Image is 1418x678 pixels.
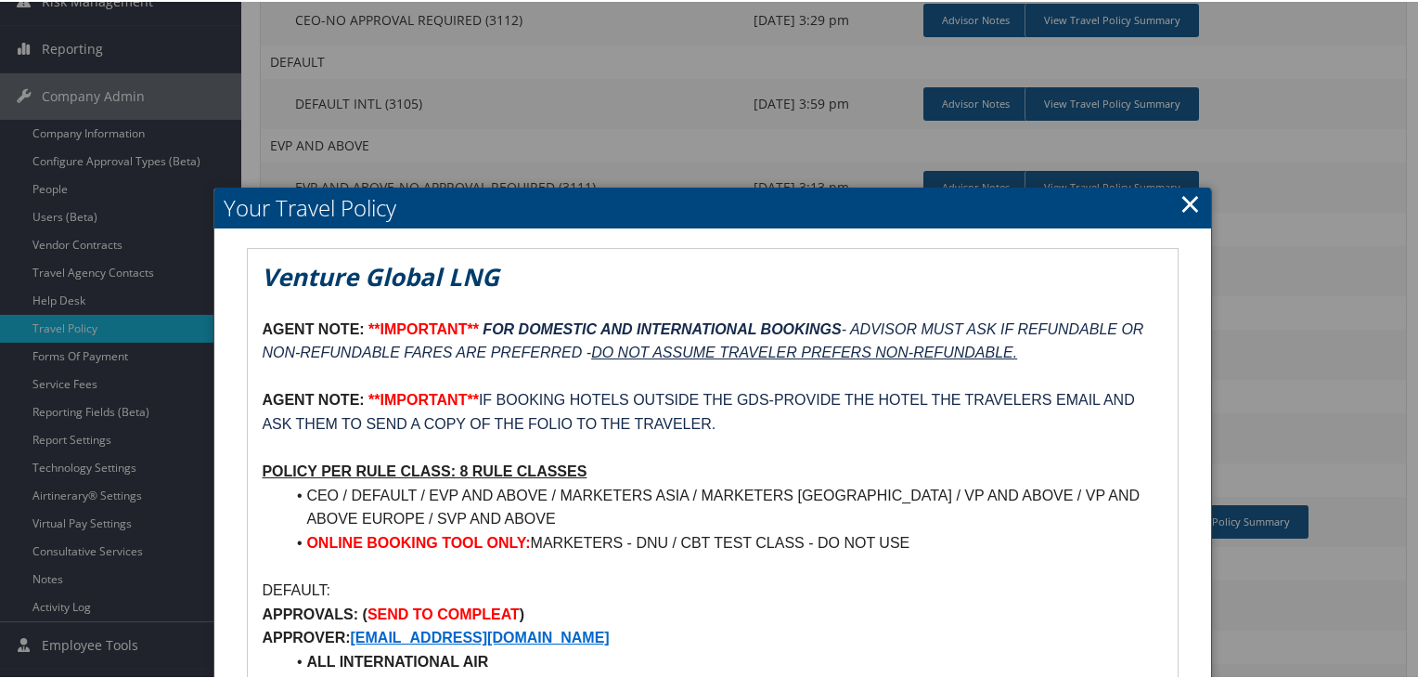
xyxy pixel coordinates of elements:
strong: AGENT NOTE: [262,319,364,335]
span: IF BOOKING HOTELS OUTSIDE THE GDS-PROVIDE THE HOTEL THE TRAVELERS EMAIL AND ASK THEM TO SEND A CO... [262,390,1138,430]
h2: Your Travel Policy [214,186,1210,227]
em: FOR DOMESTIC AND INTERNATIONAL BOOKINGS [483,319,841,335]
em: Venture Global LNG [262,258,499,292]
u: POLICY PER RULE CLASS: 8 RULE CLASSES [262,462,587,477]
u: DO NOT ASSUME TRAVELER PREFERS NON-REFUNDABLE. [591,343,1017,359]
strong: ONLINE BOOKING TOOL ONLY: [306,533,530,549]
strong: APPROVALS: [262,605,358,620]
strong: APPROVER: [262,628,350,644]
strong: SEND TO COMPLEAT [367,605,520,620]
strong: AGENT NOTE: [262,390,364,406]
a: Close [1180,183,1201,220]
strong: ALL INTERNATIONAL AIR [306,652,488,668]
li: CEO / DEFAULT / EVP AND ABOVE / MARKETERS ASIA / MARKETERS [GEOGRAPHIC_DATA] / VP AND ABOVE / VP ... [284,482,1163,529]
p: DEFAULT: [262,577,1163,601]
strong: ) [520,605,524,620]
strong: ( [363,605,367,620]
li: MARKETERS - DNU / CBT TEST CLASS - DO NOT USE [284,529,1163,554]
a: [EMAIL_ADDRESS][DOMAIN_NAME] [351,628,610,644]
